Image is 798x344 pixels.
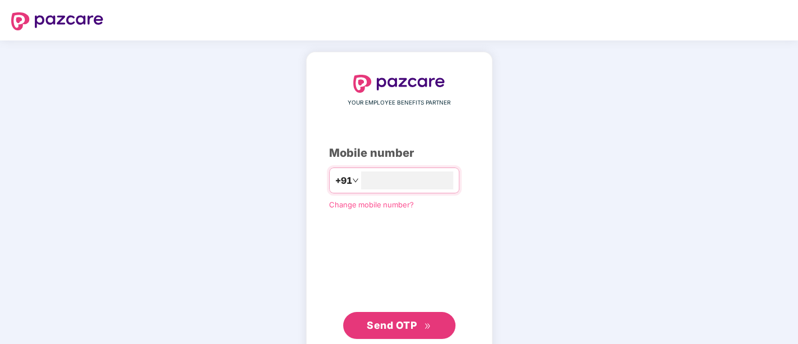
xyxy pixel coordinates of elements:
span: YOUR EMPLOYEE BENEFITS PARTNER [348,98,450,107]
a: Change mobile number? [329,200,414,209]
span: down [352,177,359,184]
button: Send OTPdouble-right [343,312,455,339]
span: Send OTP [367,319,417,331]
div: Mobile number [329,144,469,162]
img: logo [353,75,445,93]
span: +91 [335,174,352,188]
img: logo [11,12,103,30]
span: double-right [424,323,431,330]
